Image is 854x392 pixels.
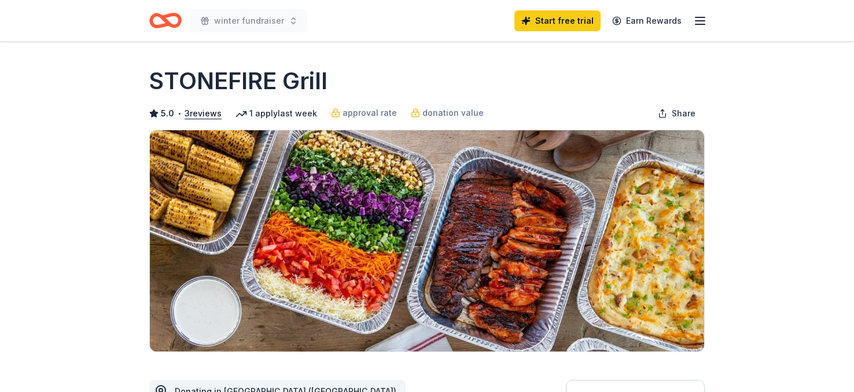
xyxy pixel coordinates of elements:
[178,109,182,118] span: •
[649,102,705,125] button: Share
[161,107,174,120] span: 5.0
[185,107,222,120] button: 3reviews
[422,106,484,120] span: donation value
[191,9,307,32] button: winter fundraiser
[214,14,284,28] span: winter fundraiser
[150,130,704,351] img: Image for STONEFIRE Grill
[411,106,484,120] a: donation value
[514,10,601,31] a: Start free trial
[343,106,397,120] span: approval rate
[149,65,327,97] h1: STONEFIRE Grill
[149,7,182,34] a: Home
[672,107,695,120] span: Share
[235,107,317,120] div: 1 apply last week
[331,106,397,120] a: approval rate
[605,10,689,31] a: Earn Rewards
